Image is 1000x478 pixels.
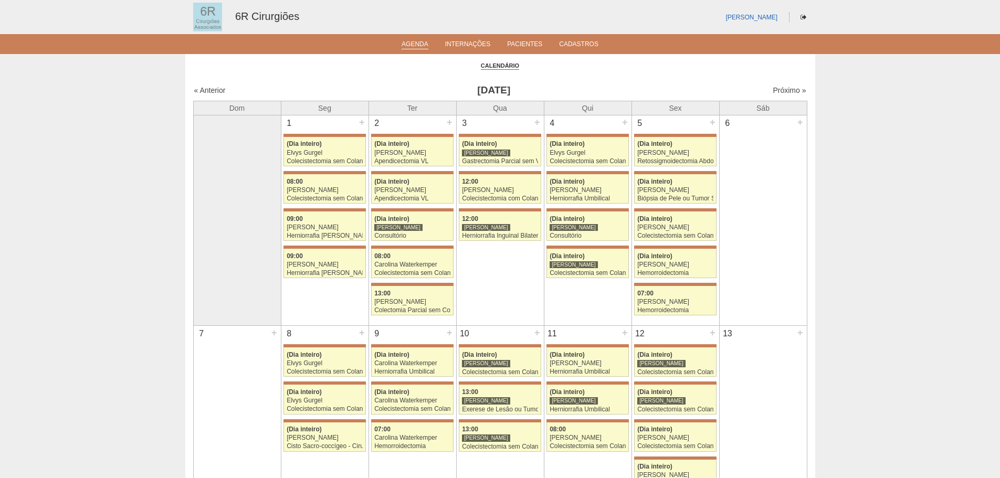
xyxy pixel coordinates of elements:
div: [PERSON_NAME] [287,187,363,194]
div: Colecistectomia sem Colangiografia VL [287,158,363,165]
div: Colecistectomia sem Colangiografia VL [637,443,713,450]
div: [PERSON_NAME] [374,224,423,231]
div: Retossigmoidectomia Abdominal [637,158,713,165]
div: + [533,326,542,339]
div: Colecistectomia sem Colangiografia VL [637,369,713,376]
div: Herniorrafia [PERSON_NAME] [287,232,363,239]
div: Key: Maria Braido [371,419,453,422]
div: Colecistectomia sem Colangiografia VL [550,270,626,277]
div: [PERSON_NAME] [462,224,510,231]
div: Key: Maria Braido [459,344,541,347]
div: Key: Maria Braido [459,419,541,422]
div: + [620,326,629,339]
a: (Dia inteiro) Elvys Gurgel Colecistectomia sem Colangiografia VL [283,137,365,166]
div: 9 [369,326,385,342]
th: Sex [631,101,719,115]
div: [PERSON_NAME] [287,261,363,268]
span: 13:00 [374,290,391,297]
div: Key: Maria Braido [634,344,716,347]
th: Sáb [719,101,807,115]
div: Key: Maria Braido [283,171,365,174]
div: Colecistectomia sem Colangiografia VL [287,406,363,412]
div: [PERSON_NAME] [637,224,713,231]
div: [PERSON_NAME] [550,397,598,405]
div: Exerese de Lesão ou Tumor de Pele [462,406,538,413]
a: 07:00 [PERSON_NAME] Hemorroidectomia [634,286,716,315]
th: Dom [193,101,281,115]
div: Key: Maria Braido [546,381,628,385]
div: Consultório [374,232,450,239]
a: 08:00 [PERSON_NAME] Colecistectomia sem Colangiografia VL [546,422,628,452]
div: [PERSON_NAME] [637,299,713,305]
a: Cadastros [559,40,598,51]
div: [PERSON_NAME] [550,224,598,231]
div: Key: Maria Braido [546,134,628,137]
span: 08:00 [374,252,391,260]
div: 11 [544,326,561,342]
span: (Dia inteiro) [374,140,409,147]
div: Elvys Gurgel [287,397,363,404]
div: 2 [369,115,385,131]
a: Internações [445,40,491,51]
div: [PERSON_NAME] [550,261,598,269]
div: Key: Maria Braido [546,208,628,211]
div: Elvys Gurgel [287,150,363,156]
a: (Dia inteiro) [PERSON_NAME] Hemorroidectomia [634,249,716,278]
div: Key: Maria Braido [283,419,365,422]
div: 13 [720,326,736,342]
a: (Dia inteiro) [PERSON_NAME] Colecistectomia sem Colangiografia VL [459,347,541,377]
div: Consultório [550,232,626,239]
div: [PERSON_NAME] [374,187,450,194]
div: Colecistectomia sem Colangiografia VL [550,158,626,165]
div: Carolina Waterkemper [374,360,450,367]
a: 13:00 [PERSON_NAME] Exerese de Lesão ou Tumor de Pele [459,385,541,414]
div: Colecistectomia sem Colangiografia VL [637,232,713,239]
div: 10 [457,326,473,342]
div: Colecistectomia sem Colangiografia VL [287,368,363,375]
div: Key: Maria Braido [371,283,453,286]
a: (Dia inteiro) [PERSON_NAME] Colecistectomia sem Colangiografia VL [546,249,628,278]
a: (Dia inteiro) [PERSON_NAME] Colecistectomia sem Colangiografia VL [634,347,716,377]
div: [PERSON_NAME] [637,150,713,156]
h3: [DATE] [341,83,647,98]
i: Sair [801,14,806,20]
div: Key: Maria Braido [371,381,453,385]
div: Key: Maria Braido [634,171,716,174]
div: Hemorroidectomia [637,270,713,277]
a: (Dia inteiro) [PERSON_NAME] Gastrectomia Parcial sem Vagotomia [459,137,541,166]
div: Key: Maria Braido [371,171,453,174]
div: Key: Maria Braido [283,381,365,385]
div: + [533,115,542,129]
div: 8 [281,326,298,342]
div: + [357,326,366,339]
div: 7 [194,326,210,342]
span: (Dia inteiro) [550,140,585,147]
span: 12:00 [462,215,478,222]
span: (Dia inteiro) [287,388,322,396]
span: (Dia inteiro) [637,351,672,358]
div: Key: Maria Braido [546,344,628,347]
span: 08:00 [550,426,566,433]
span: 12:00 [462,178,478,185]
span: 07:00 [374,426,391,433]
div: Key: Maria Braido [459,208,541,211]
span: (Dia inteiro) [374,388,409,396]
span: (Dia inteiro) [637,426,672,433]
div: Herniorrafia Umbilical [550,368,626,375]
a: 6R Cirurgiões [235,10,299,22]
span: 13:00 [462,388,478,396]
a: 09:00 [PERSON_NAME] Herniorrafia [PERSON_NAME] [283,211,365,241]
div: [PERSON_NAME] [462,187,538,194]
span: 09:00 [287,252,303,260]
span: (Dia inteiro) [462,140,497,147]
span: (Dia inteiro) [550,351,585,358]
a: 12:00 [PERSON_NAME] Herniorrafia Inguinal Bilateral [459,211,541,241]
a: (Dia inteiro) Elvys Gurgel Colecistectomia sem Colangiografia VL [283,385,365,414]
div: Cisto Sacro-coccígeo - Cirurgia [287,443,363,450]
a: (Dia inteiro) Elvys Gurgel Colecistectomia sem Colangiografia VL [283,347,365,377]
span: (Dia inteiro) [550,388,585,396]
a: 12:00 [PERSON_NAME] Colecistectomia com Colangiografia VL [459,174,541,204]
a: [PERSON_NAME] [725,14,777,21]
span: 07:00 [637,290,654,297]
div: [PERSON_NAME] [374,150,450,156]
